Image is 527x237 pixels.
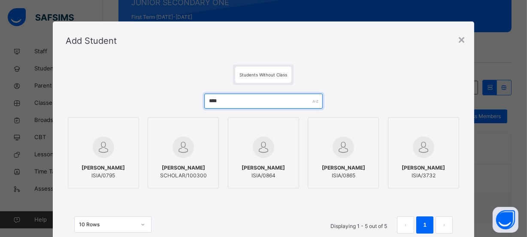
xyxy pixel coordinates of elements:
[322,164,365,172] span: [PERSON_NAME]
[93,137,114,158] img: default.svg
[160,172,207,179] span: SCHOLAR/100300
[402,172,445,179] span: ISIA/3732
[402,164,445,172] span: [PERSON_NAME]
[333,137,354,158] img: default.svg
[457,30,466,48] div: ×
[79,221,136,228] div: 10 Rows
[322,172,365,179] span: ISIA/0865
[397,216,414,234] button: prev page
[239,72,287,77] span: Students Without Class
[242,172,285,179] span: ISIA/0864
[324,216,394,234] li: Displaying 1 - 5 out of 5
[436,216,453,234] li: 下一页
[82,164,125,172] span: [PERSON_NAME]
[493,207,518,233] button: Open asap
[421,219,429,231] a: 1
[82,172,125,179] span: ISIA/0795
[173,137,194,158] img: default.svg
[253,137,274,158] img: default.svg
[160,164,207,172] span: [PERSON_NAME]
[66,36,117,46] span: Add Student
[436,216,453,234] button: next page
[416,216,433,234] li: 1
[397,216,414,234] li: 上一页
[242,164,285,172] span: [PERSON_NAME]
[413,137,434,158] img: default.svg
